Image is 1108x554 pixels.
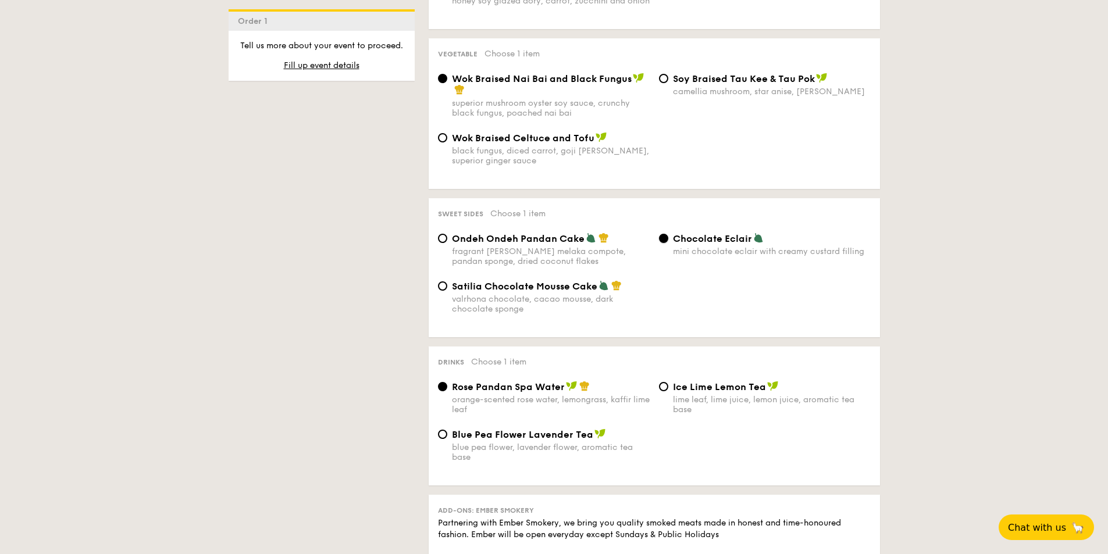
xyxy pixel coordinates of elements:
[438,234,447,243] input: Ondeh Ondeh Pandan Cakefragrant [PERSON_NAME] melaka compote, pandan sponge, dried coconut flakes
[598,280,609,291] img: icon-vegetarian.fe4039eb.svg
[586,233,596,243] img: icon-vegetarian.fe4039eb.svg
[673,395,871,414] div: lime leaf, lime juice, lemon juice, aromatic tea base
[673,246,871,256] div: mini chocolate eclair with creamy custard filling
[438,517,871,541] div: Partnering with Ember Smokery, we bring you quality smoked meats made in honest and time-honoured...
[438,506,534,514] span: Add-ons: Ember Smokery
[753,233,764,243] img: icon-vegetarian.fe4039eb.svg
[452,442,650,462] div: blue pea flower, lavender flower, aromatic tea base
[633,73,644,83] img: icon-vegan.f8ff3823.svg
[438,281,447,291] input: Satilia Chocolate Mousse Cakevalrhona chocolate, cacao mousse, dark chocolate sponge
[452,98,650,118] div: superior mushroom oyster soy sauce, crunchy black fungus, poached nai bai
[452,281,597,292] span: Satilia Chocolate Mousse Cake
[238,40,405,52] p: Tell us more about your event to proceed.
[673,233,752,244] span: Chocolate Eclair
[452,381,565,392] span: Rose Pandan Spa Water
[452,146,650,166] div: black fungus, diced carrot, goji [PERSON_NAME], superior ginger sauce
[673,87,871,96] div: camellia mushroom, star anise, [PERSON_NAME]
[284,60,359,70] span: Fill up event details
[579,381,590,391] img: icon-chef-hat.a58ddaea.svg
[999,514,1094,540] button: Chat with us🦙
[1008,522,1066,533] span: Chat with us
[438,382,447,391] input: Rose Pandan Spa Waterorange-scented rose water, lemongrass, kaffir lime leaf
[767,381,779,391] img: icon-vegan.f8ff3823.svg
[452,73,632,84] span: Wok Braised Nai Bai and Black Fungus
[659,234,668,243] input: Chocolate Eclairmini chocolate eclair with creamy custard filling
[490,209,546,219] span: Choose 1 item
[452,233,585,244] span: Ondeh Ondeh Pandan Cake
[438,133,447,142] input: Wok Braised Celtuce and Tofublack fungus, diced carrot, goji [PERSON_NAME], superior ginger sauce
[438,74,447,83] input: Wok Braised Nai Bai and Black Fungussuperior mushroom oyster soy sauce, crunchy black fungus, poa...
[566,381,578,391] img: icon-vegan.f8ff3823.svg
[438,50,478,58] span: Vegetable
[673,381,766,392] span: Ice Lime Lemon Tea
[673,73,815,84] span: ⁠Soy Braised Tau Kee & Tau Pok
[659,382,668,391] input: Ice Lime Lemon Tealime leaf, lime juice, lemon juice, aromatic tea base
[611,280,622,291] img: icon-chef-hat.a58ddaea.svg
[1071,521,1085,534] span: 🦙
[452,246,650,266] div: fragrant [PERSON_NAME] melaka compote, pandan sponge, dried coconut flakes
[598,233,609,243] img: icon-chef-hat.a58ddaea.svg
[452,133,594,144] span: Wok Braised Celtuce and Tofu
[452,395,650,414] div: orange-scented rose water, lemongrass, kaffir lime leaf
[596,132,607,142] img: icon-vegan.f8ff3823.svg
[484,49,540,59] span: Choose 1 item
[438,430,447,439] input: Blue Pea Flower Lavender Teablue pea flower, lavender flower, aromatic tea base
[471,357,526,367] span: Choose 1 item
[438,210,483,218] span: Sweet sides
[438,358,464,366] span: Drinks
[454,84,465,95] img: icon-chef-hat.a58ddaea.svg
[238,16,272,26] span: Order 1
[452,294,650,314] div: valrhona chocolate, cacao mousse, dark chocolate sponge
[594,428,606,439] img: icon-vegan.f8ff3823.svg
[452,429,593,440] span: Blue Pea Flower Lavender Tea
[816,73,828,83] img: icon-vegan.f8ff3823.svg
[659,74,668,83] input: ⁠Soy Braised Tau Kee & Tau Pokcamellia mushroom, star anise, [PERSON_NAME]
